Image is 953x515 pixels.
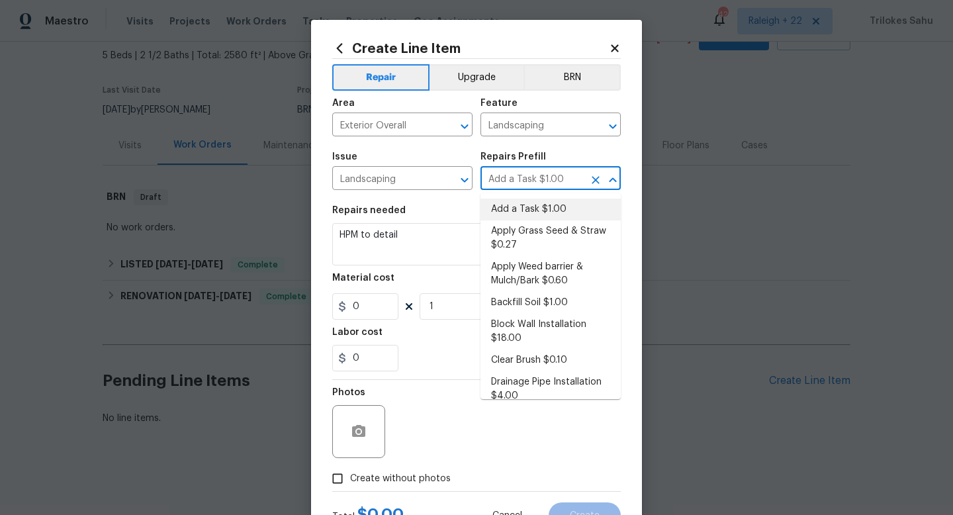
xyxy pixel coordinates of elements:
li: Apply Grass Seed & Straw $0.27 [480,220,621,256]
button: Open [455,117,474,136]
h5: Repairs Prefill [480,152,546,162]
h5: Photos [332,388,365,397]
h5: Material cost [332,273,394,283]
h5: Labor cost [332,328,383,337]
button: Repair [332,64,430,91]
h2: Create Line Item [332,41,609,56]
h5: Issue [332,152,357,162]
li: Add a Task $1.00 [480,199,621,220]
button: Open [455,171,474,189]
button: BRN [523,64,621,91]
h5: Feature [480,99,518,108]
button: Clear [586,171,605,189]
li: Backfill Soil $1.00 [480,292,621,314]
span: Create without photos [350,472,451,486]
button: Upgrade [430,64,524,91]
button: Open [604,117,622,136]
li: Apply Weed barrier & Mulch/Bark $0.60 [480,256,621,292]
button: Close [604,171,622,189]
li: Clear Brush $0.10 [480,350,621,371]
li: Block Wall Installation $18.00 [480,314,621,350]
h5: Area [332,99,355,108]
h5: Repairs needed [332,206,406,215]
li: Drainage Pipe Installation $4.00 [480,371,621,407]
